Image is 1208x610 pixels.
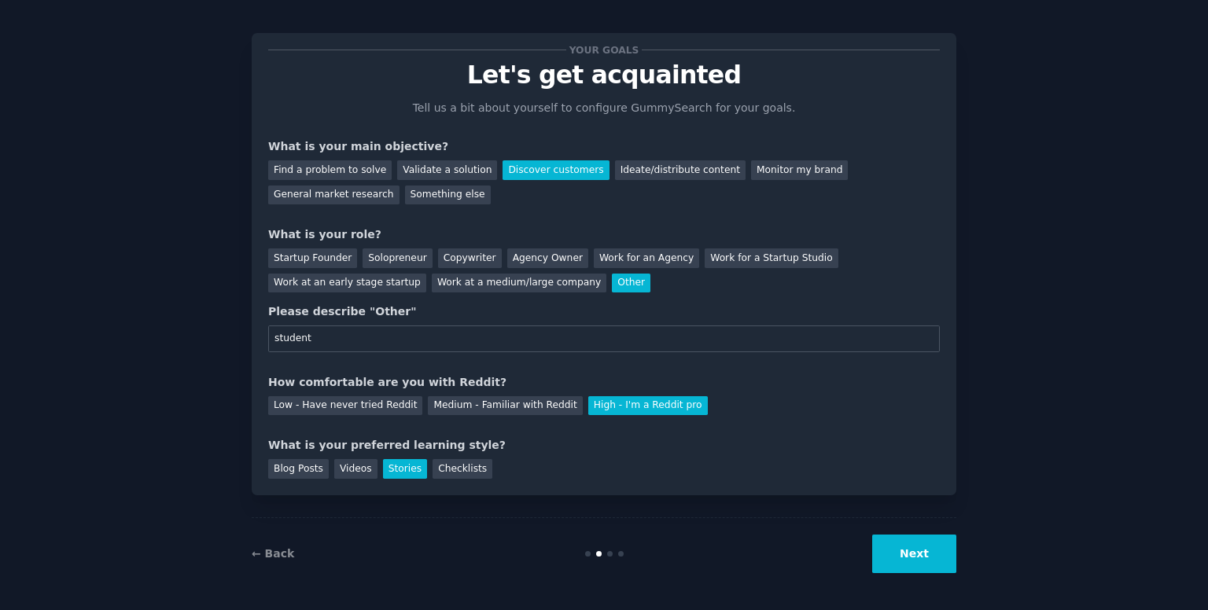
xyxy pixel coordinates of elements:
p: Let's get acquainted [268,61,940,89]
div: Checklists [433,459,492,479]
div: What is your preferred learning style? [268,437,940,454]
div: Low - Have never tried Reddit [268,396,422,416]
div: General market research [268,186,400,205]
div: Ideate/distribute content [615,160,746,180]
input: Your role [268,325,940,352]
div: Find a problem to solve [268,160,392,180]
div: Something else [405,186,491,205]
div: Other [612,274,650,293]
div: Work at an early stage startup [268,274,426,293]
button: Next [872,535,956,573]
div: Startup Founder [268,248,357,268]
div: What is your role? [268,226,940,243]
div: Stories [383,459,427,479]
div: Please describe "Other" [268,303,940,320]
div: Solopreneur [363,248,432,268]
div: Videos [334,459,377,479]
a: ← Back [252,547,294,560]
div: What is your main objective? [268,138,940,155]
div: Work at a medium/large company [432,274,606,293]
div: Monitor my brand [751,160,848,180]
div: Copywriter [438,248,502,268]
div: Work for an Agency [594,248,699,268]
div: Discover customers [503,160,609,180]
span: Your goals [566,42,642,58]
div: How comfortable are you with Reddit? [268,374,940,391]
div: Blog Posts [268,459,329,479]
div: Work for a Startup Studio [705,248,838,268]
div: Validate a solution [397,160,497,180]
div: High - I'm a Reddit pro [588,396,708,416]
p: Tell us a bit about yourself to configure GummySearch for your goals. [406,100,802,116]
div: Medium - Familiar with Reddit [428,396,582,416]
div: Agency Owner [507,248,588,268]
